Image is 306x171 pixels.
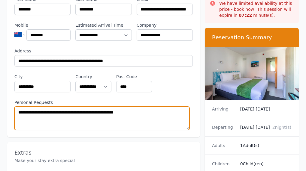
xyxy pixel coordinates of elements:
[240,161,292,167] dd: 0 Child(ren)
[14,99,193,105] label: Personal Requests
[14,149,193,156] h3: Extras
[219,0,294,18] p: We have limited availability at this price - book now! This session will expire in minute(s).
[240,124,292,130] dd: [DATE] [DATE]
[212,34,292,41] h3: Reservation Summary
[75,74,111,80] label: Country
[75,22,132,28] label: Estimated Arrival Time
[116,74,152,80] label: Post Code
[14,158,193,164] p: Make your stay extra special
[239,13,252,18] strong: 07 : 22
[240,106,292,112] dd: [DATE] [DATE]
[212,143,235,149] dt: Adults
[205,47,299,100] img: Compact Queen Studio
[272,125,291,130] span: 2 night(s)
[137,22,193,28] label: Company
[212,124,235,130] dt: Departing
[14,48,193,54] label: Address
[14,74,71,80] label: City
[212,161,235,167] dt: Children
[212,106,235,112] dt: Arriving
[240,143,292,149] dd: 1 Adult(s)
[14,22,71,28] label: Mobile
